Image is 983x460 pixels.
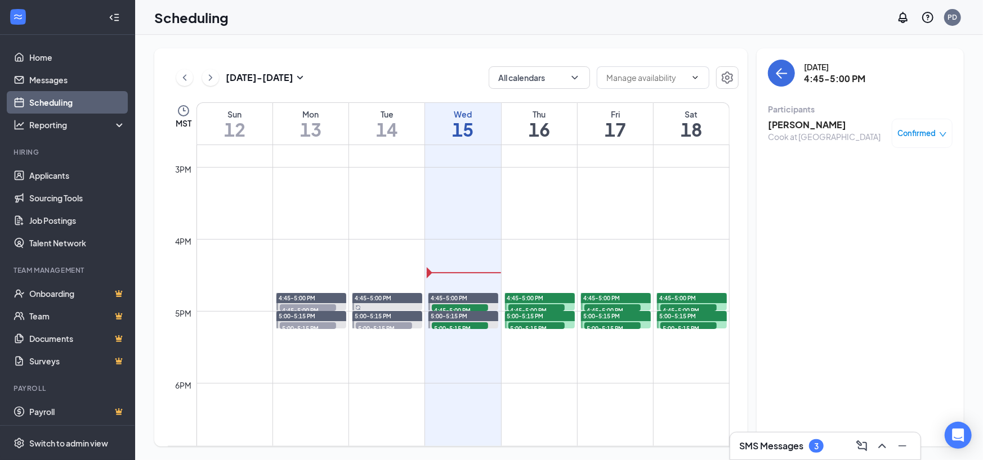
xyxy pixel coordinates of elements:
svg: Collapse [109,12,120,23]
span: down [939,130,947,138]
div: 3pm [173,163,194,175]
a: October 17, 2025 [578,103,653,145]
div: 3 [814,441,819,451]
span: 5:00-5:15 PM [280,322,336,333]
button: ChevronRight [202,69,219,86]
svg: ArrowLeft [775,66,788,80]
a: October 13, 2025 [273,103,348,145]
h1: Scheduling [154,8,229,27]
a: October 15, 2025 [425,103,501,145]
button: back-button [768,60,795,87]
span: 5:00-5:15 PM [508,322,565,333]
div: Team Management [14,265,123,275]
a: OnboardingCrown [29,282,126,305]
h1: 17 [578,120,653,139]
a: October 12, 2025 [197,103,272,145]
svg: ComposeMessage [855,439,869,453]
button: Minimize [893,437,911,455]
svg: ChevronRight [205,71,216,84]
svg: Sync [355,305,361,310]
a: Scheduling [29,91,126,114]
a: October 14, 2025 [349,103,425,145]
a: SurveysCrown [29,350,126,372]
a: Sourcing Tools [29,187,126,209]
div: Thu [502,109,577,120]
a: Messages [29,69,126,91]
svg: QuestionInfo [921,11,935,24]
span: 5:00-5:15 PM [432,322,488,333]
div: 6pm [173,379,194,391]
h1: 14 [349,120,425,139]
a: Job Postings [29,209,126,232]
a: Home [29,46,126,69]
span: 5:00-5:15 PM [584,322,641,333]
h3: SMS Messages [739,440,803,452]
a: TeamCrown [29,305,126,327]
span: 5:00-5:15 PM [279,312,315,320]
h1: 18 [654,120,729,139]
span: 5:00-5:15 PM [355,312,391,320]
span: MST [176,118,191,129]
svg: ChevronDown [569,72,580,83]
div: Participants [768,103,953,115]
h3: [PERSON_NAME] [768,119,881,131]
div: Sat [654,109,729,120]
svg: SmallChevronDown [293,71,307,84]
button: Settings [716,66,739,89]
button: ChevronUp [873,437,891,455]
span: 5:00-5:15 PM [507,312,544,320]
div: PD [948,12,958,22]
svg: Analysis [14,119,25,130]
span: 4:45-5:00 PM [584,304,641,315]
svg: Minimize [896,439,909,453]
div: Cook at [GEOGRAPHIC_DATA] [768,131,881,142]
div: Wed [425,109,501,120]
a: October 16, 2025 [502,103,577,145]
span: 5:00-5:15 PM [660,322,717,333]
div: 4pm [173,235,194,247]
span: 5:00-5:15 PM [356,322,412,333]
h3: [DATE] - [DATE] [226,71,293,84]
a: DocumentsCrown [29,327,126,350]
span: 4:45-5:00 PM [583,294,620,302]
span: 4:45-5:00 PM [508,304,565,315]
a: October 18, 2025 [654,103,729,145]
span: 4:45-5:00 PM [507,294,544,302]
span: 4:45-5:00 PM [279,294,315,302]
span: 4:45-5:00 PM [280,304,336,315]
h1: 15 [425,120,501,139]
h1: 16 [502,120,577,139]
h1: 13 [273,120,348,139]
div: Hiring [14,147,123,157]
span: 4:45-5:00 PM [659,294,696,302]
svg: ChevronDown [691,73,700,82]
span: 5:00-5:15 PM [583,312,620,320]
div: Fri [578,109,653,120]
div: Switch to admin view [29,438,108,449]
h3: 4:45-5:00 PM [804,73,865,85]
span: 5:00-5:15 PM [659,312,696,320]
div: Payroll [14,384,123,393]
svg: Settings [14,438,25,449]
div: Reporting [29,119,126,130]
button: All calendarsChevronDown [489,66,590,89]
span: 4:45-5:00 PM [431,294,467,302]
svg: ChevronUp [875,439,889,453]
svg: ChevronLeft [179,71,190,84]
div: Open Intercom Messenger [945,422,972,449]
span: 4:45-5:00 PM [660,304,717,315]
div: [DATE] [804,61,865,73]
a: Talent Network [29,232,126,254]
svg: Clock [177,104,190,118]
svg: Settings [721,71,734,84]
span: 5:00-5:15 PM [431,312,467,320]
div: Tue [349,109,425,120]
span: Confirmed [898,128,936,139]
button: ChevronLeft [176,69,193,86]
span: 4:45-5:00 PM [432,304,488,315]
span: 4:45-5:00 PM [355,294,391,302]
div: Mon [273,109,348,120]
a: Applicants [29,164,126,187]
button: ComposeMessage [853,437,871,455]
